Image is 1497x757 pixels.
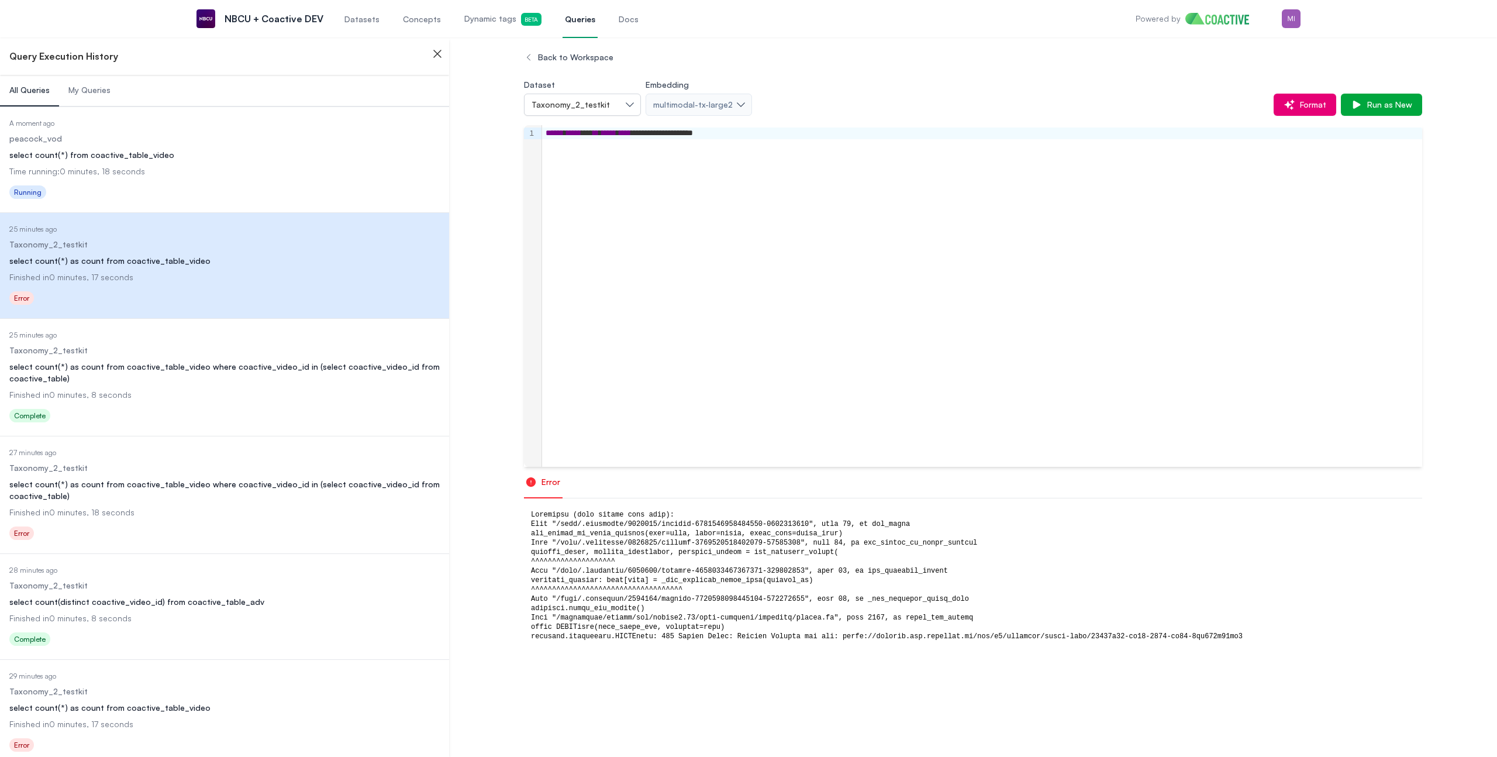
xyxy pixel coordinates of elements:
div: 1 [524,128,536,139]
button: Run as New [1341,94,1422,116]
span: Complete [9,632,50,646]
img: Home [1185,13,1258,25]
button: Back to Workspace [524,47,623,68]
span: Error [9,738,34,752]
nav: Tabs [524,467,1422,498]
span: Taxonomy_2_testkit [532,99,610,111]
span: Error [9,527,34,540]
dd: Taxonomy_2_testkit [9,239,440,250]
label: Embedding [646,80,689,90]
p: Powered by [1136,13,1181,25]
span: Error [9,291,34,305]
div: Loremipsu (dolo sitame cons adip): Elit "/sedd/.eiusmodte/9020015/incidid-6781546958484550-060231... [524,503,1422,648]
span: Dynamic tags [464,13,541,26]
span: Run as New [1363,99,1412,111]
span: 25 minutes ago [9,225,57,233]
span: Finished in 0 minutes, 8 seconds [9,390,132,400]
dd: Taxonomy_2_testkit [9,580,440,591]
dd: Taxonomy_2_testkit [9,686,440,697]
label: Dataset [524,80,555,90]
button: Taxonomy_2_testkit [524,94,641,116]
span: Finished in 0 minutes, 8 seconds [9,613,132,623]
button: Error [524,467,563,498]
img: Menu for the logged in user [1282,9,1301,28]
span: My Queries [68,84,111,96]
button: multimodal-tx-large2 [646,94,752,116]
div: select count(*) as count from coactive_table_video [9,255,440,267]
span: Running [9,185,46,199]
dd: peacock_vod [9,133,440,144]
div: select count(distinct coactive_video_id) from coactive_table_adv [9,596,440,608]
span: 28 minutes ago [9,566,57,574]
span: Complete [9,409,50,422]
span: Error [541,476,560,488]
span: Queries [565,13,595,25]
span: Datasets [344,13,380,25]
span: Finished in 0 minutes, 17 seconds [9,719,133,729]
div: select count(*) as count from coactive_table_video where coactive_video_id in (select coactive_vi... [9,479,440,502]
dd: Taxonomy_2_testkit [9,345,440,356]
button: My Queries [59,75,120,106]
span: Finished in 0 minutes, 18 seconds [9,507,134,517]
div: select count(*) as count from coactive_table_video [9,702,440,714]
span: Format [1295,99,1326,111]
span: All Queries [9,84,50,96]
span: 25 minutes ago [9,331,57,339]
span: multimodal-tx-large2 [653,99,733,111]
div: select count(*) from coactive_table_video [9,149,440,161]
span: Back to Workspace [533,51,613,63]
span: Finished in 0 minutes, 17 seconds [9,272,133,282]
h2: Query Execution History [9,49,118,63]
span: A moment ago [9,119,54,128]
span: 29 minutes ago [9,672,56,680]
p: NBCU + Coactive DEV [225,12,323,26]
span: Time running: 0 minutes, 18 seconds [9,166,145,176]
span: Concepts [403,13,441,25]
button: Format [1274,94,1336,116]
img: NBCU + Coactive DEV [196,9,215,28]
span: Beta [521,13,541,26]
dd: Taxonomy_2_testkit [9,462,440,474]
div: select count(*) as count from coactive_table_video where coactive_video_id in (select coactive_vi... [9,361,440,384]
span: 27 minutes ago [9,448,56,457]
